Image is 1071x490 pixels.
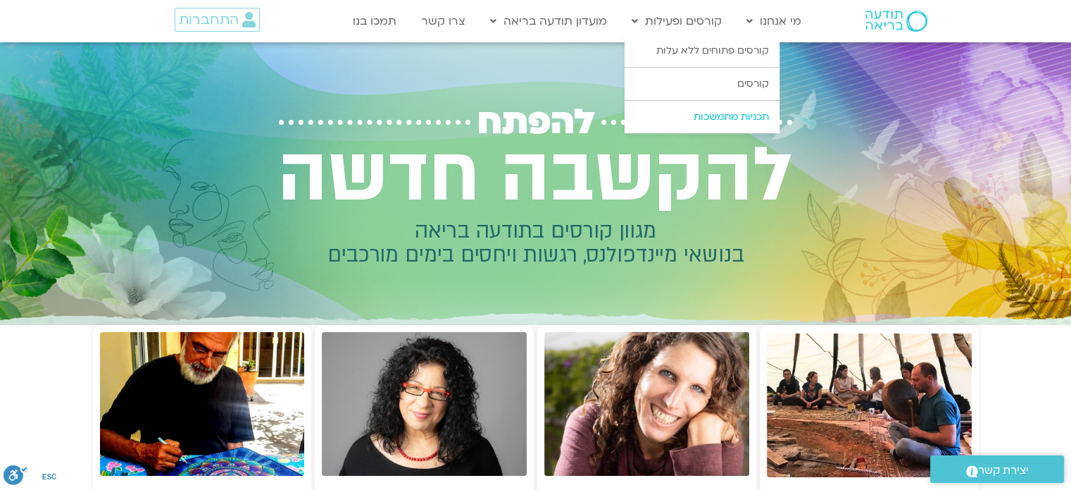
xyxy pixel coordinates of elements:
a: קורסים פתוחים ללא עלות [625,35,779,67]
span: יצירת קשר [978,461,1029,480]
img: תודעה בריאה [865,11,927,32]
a: התחברות [175,8,260,32]
a: מי אנחנו [739,8,808,35]
a: קורסים [625,68,779,100]
h2: להקשבה חדשה [260,133,812,219]
a: תמכו בנו [346,8,403,35]
a: תכניות מתמשכות [625,101,779,133]
span: התחברות [179,12,239,27]
h2: מגוון קורסים בתודעה בריאה בנושאי מיינדפולנס, רגשות ויחסים בימים מורכבים [260,219,812,267]
a: יצירת קשר [930,455,1064,483]
span: להפתח [477,102,594,142]
a: מועדון תודעה בריאה [483,8,614,35]
a: צרו קשר [414,8,472,35]
a: קורסים ופעילות [625,8,729,35]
